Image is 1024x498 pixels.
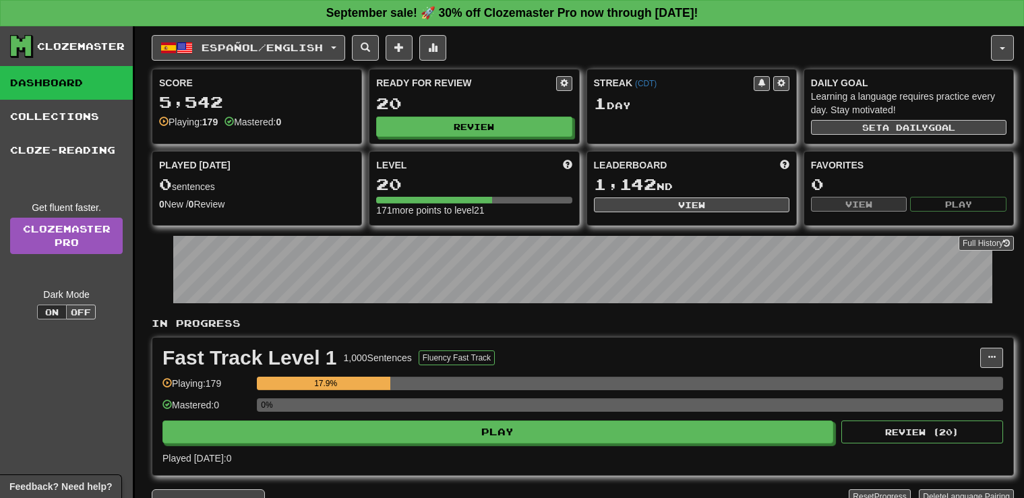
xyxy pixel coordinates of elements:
[162,421,833,443] button: Play
[189,199,194,210] strong: 0
[202,117,218,127] strong: 179
[326,6,698,20] strong: September sale! 🚀 30% off Clozemaster Pro now through [DATE]!
[66,305,96,319] button: Off
[162,377,250,399] div: Playing: 179
[376,117,572,137] button: Review
[162,453,231,464] span: Played [DATE]: 0
[376,158,406,172] span: Level
[882,123,928,132] span: a daily
[959,236,1014,251] button: Full History
[811,90,1006,117] div: Learning a language requires practice every day. Stay motivated!
[811,120,1006,135] button: Seta dailygoal
[37,40,125,53] div: Clozemaster
[811,76,1006,90] div: Daily Goal
[159,76,355,90] div: Score
[376,204,572,217] div: 171 more points to level 21
[37,305,67,319] button: On
[10,218,123,254] a: ClozemasterPro
[276,117,281,127] strong: 0
[152,35,345,61] button: Español/English
[811,158,1006,172] div: Favorites
[594,197,789,212] button: View
[594,95,789,113] div: Day
[563,158,572,172] span: Score more points to level up
[159,197,355,211] div: New / Review
[841,421,1003,443] button: Review (20)
[419,35,446,61] button: More stats
[261,377,390,390] div: 17.9%
[376,176,572,193] div: 20
[159,176,355,193] div: sentences
[159,158,231,172] span: Played [DATE]
[780,158,789,172] span: This week in points, UTC
[811,197,907,212] button: View
[635,79,657,88] a: (CDT)
[344,351,412,365] div: 1,000 Sentences
[162,398,250,421] div: Mastered: 0
[594,175,657,193] span: 1,142
[159,115,218,129] div: Playing:
[159,175,172,193] span: 0
[352,35,379,61] button: Search sentences
[10,288,123,301] div: Dark Mode
[9,480,112,493] span: Open feedback widget
[594,158,667,172] span: Leaderboard
[159,94,355,111] div: 5,542
[224,115,281,129] div: Mastered:
[594,76,754,90] div: Streak
[10,201,123,214] div: Get fluent faster.
[594,94,607,113] span: 1
[419,350,495,365] button: Fluency Fast Track
[910,197,1006,212] button: Play
[386,35,413,61] button: Add sentence to collection
[159,199,164,210] strong: 0
[376,95,572,112] div: 20
[162,348,337,368] div: Fast Track Level 1
[811,176,1006,193] div: 0
[594,176,789,193] div: nd
[376,76,555,90] div: Ready for Review
[202,42,323,53] span: Español / English
[152,317,1014,330] p: In Progress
